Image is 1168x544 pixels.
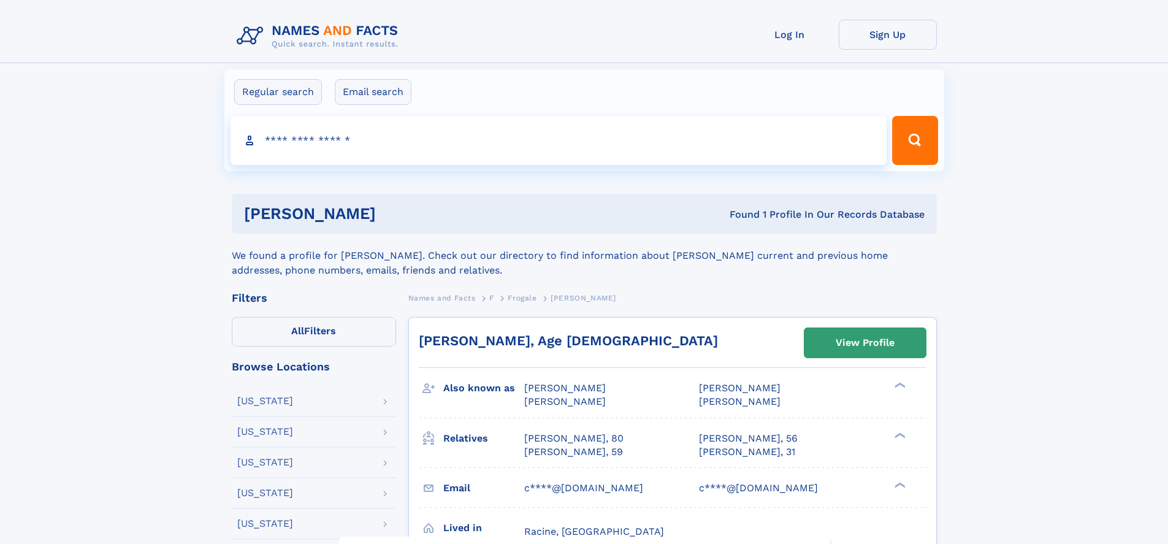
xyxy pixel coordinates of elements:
[891,381,906,389] div: ❯
[443,518,524,538] h3: Lived in
[443,428,524,449] h3: Relatives
[508,290,536,305] a: Frogale
[232,234,937,278] div: We found a profile for [PERSON_NAME]. Check out our directory to find information about [PERSON_N...
[231,116,887,165] input: search input
[524,382,606,394] span: [PERSON_NAME]
[234,79,322,105] label: Regular search
[699,432,798,445] a: [PERSON_NAME], 56
[839,20,937,50] a: Sign Up
[237,427,293,437] div: [US_STATE]
[699,382,781,394] span: [PERSON_NAME]
[232,317,396,347] label: Filters
[489,294,494,302] span: F
[489,290,494,305] a: F
[419,333,718,348] a: [PERSON_NAME], Age [DEMOGRAPHIC_DATA]
[508,294,536,302] span: Frogale
[408,290,476,305] a: Names and Facts
[237,519,293,529] div: [US_STATE]
[232,293,396,304] div: Filters
[244,206,553,221] h1: [PERSON_NAME]
[443,478,524,499] h3: Email
[741,20,839,50] a: Log In
[524,396,606,407] span: [PERSON_NAME]
[524,526,664,537] span: Racine, [GEOGRAPHIC_DATA]
[443,378,524,399] h3: Also known as
[335,79,411,105] label: Email search
[551,294,616,302] span: [PERSON_NAME]
[891,481,906,489] div: ❯
[836,329,895,357] div: View Profile
[699,445,795,459] a: [PERSON_NAME], 31
[892,116,937,165] button: Search Button
[237,488,293,498] div: [US_STATE]
[291,325,304,337] span: All
[237,396,293,406] div: [US_STATE]
[699,396,781,407] span: [PERSON_NAME]
[232,20,408,53] img: Logo Names and Facts
[552,208,925,221] div: Found 1 Profile In Our Records Database
[524,445,623,459] a: [PERSON_NAME], 59
[232,361,396,372] div: Browse Locations
[891,431,906,439] div: ❯
[237,458,293,467] div: [US_STATE]
[804,328,926,358] a: View Profile
[524,432,624,445] a: [PERSON_NAME], 80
